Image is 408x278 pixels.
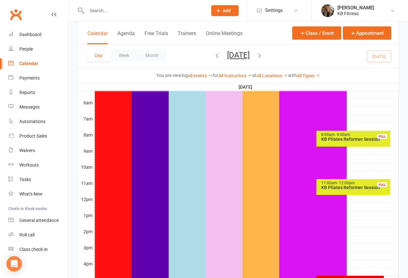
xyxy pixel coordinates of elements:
[265,3,283,18] span: Settings
[321,133,389,137] div: 8:00am
[111,50,137,61] button: Week
[19,148,35,153] div: Waivers
[6,256,22,272] div: Open Intercom Messenger
[321,181,389,185] div: 11:00am
[8,42,68,56] a: People
[8,242,68,257] a: Class kiosk mode
[292,26,341,40] button: Class / Event
[252,73,256,78] strong: at
[297,73,320,78] a: All Types
[211,5,239,16] button: Add
[188,73,213,78] a: All events
[156,73,188,78] strong: You are viewing
[87,30,108,44] button: Calendar
[337,5,374,11] div: [PERSON_NAME]
[8,143,68,158] a: Waivers
[117,30,135,44] button: Agenda
[321,185,389,190] div: KB Pilates Reformer Session
[19,32,42,37] div: Dashboard
[87,50,111,61] button: Day
[218,73,252,78] a: All Instructors
[78,195,94,203] th: 12pm
[8,228,68,242] a: Roll call
[337,181,355,185] span: - 12:00pm
[19,232,35,237] div: Roll call
[19,191,43,197] div: What's New
[78,227,94,235] th: 2pm
[78,260,94,268] th: 4pm
[85,6,203,15] input: Search...
[321,4,334,17] img: thumb_image1738440835.png
[78,115,94,123] th: 7am
[8,100,68,114] a: Messages
[78,163,94,171] th: 10am
[19,162,39,168] div: Workouts
[377,182,387,187] div: FULL
[8,85,68,100] a: Reports
[8,129,68,143] a: Product Sales
[288,73,297,78] strong: with
[94,83,399,91] th: [DATE]
[213,73,218,78] strong: for
[337,11,374,16] div: KB Fitness
[19,119,45,124] div: Automations
[19,75,40,81] div: Payments
[343,26,391,40] button: Appointment
[78,99,94,107] th: 6am
[137,50,167,61] button: Month
[78,244,94,252] th: 3pm
[19,218,59,223] div: General attendance
[8,6,24,23] a: Clubworx
[78,147,94,155] th: 9am
[178,30,196,44] button: Trainers
[78,211,94,219] th: 1pm
[335,132,350,137] span: - 9:00am
[144,30,168,44] button: Free Trials
[19,104,40,110] div: Messages
[223,8,231,13] span: Add
[8,27,68,42] a: Dashboard
[256,73,288,78] a: All Locations
[227,51,250,60] button: [DATE]
[8,71,68,85] a: Payments
[8,213,68,228] a: General attendance kiosk mode
[19,90,35,95] div: Reports
[19,46,33,52] div: People
[321,137,389,141] div: KB Pilates Reformer Session
[8,158,68,172] a: Workouts
[19,247,48,252] div: Class check-in
[8,56,68,71] a: Calendar
[8,114,68,129] a: Automations
[78,179,94,187] th: 11am
[8,172,68,187] a: Tasks
[19,177,31,182] div: Tasks
[8,187,68,201] a: What's New
[206,30,243,44] button: Online Meetings
[78,131,94,139] th: 8am
[19,61,38,66] div: Calendar
[19,133,47,139] div: Product Sales
[377,134,387,139] div: FULL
